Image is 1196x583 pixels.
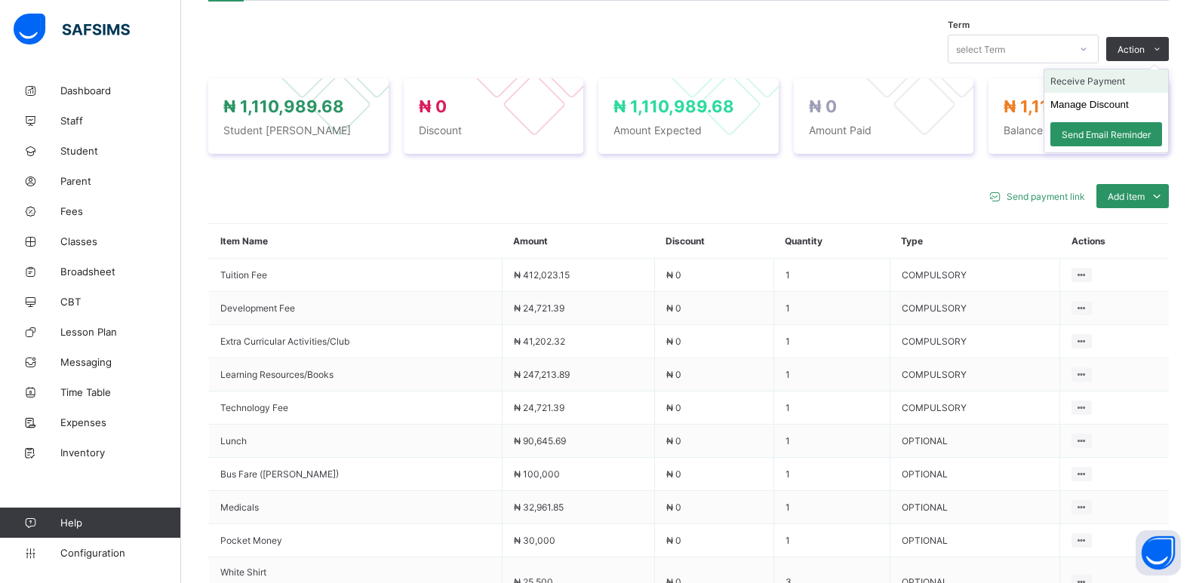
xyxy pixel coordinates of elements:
span: Inventory [60,446,181,459]
span: ₦ 0 [666,502,681,513]
span: Staff [60,115,181,127]
td: OPTIONAL [890,524,1059,557]
span: ₦ 0 [666,269,681,281]
span: Messaging [60,356,181,368]
td: 1 [773,325,890,358]
th: Actions [1060,224,1169,259]
span: Bus Fare ([PERSON_NAME]) [220,468,490,480]
th: Quantity [773,224,890,259]
span: Expenses [60,416,181,428]
td: COMPULSORY [890,325,1059,358]
span: Fees [60,205,181,217]
span: ₦ 0 [666,369,681,380]
span: ₦ 412,023.15 [514,269,570,281]
th: Amount [502,224,654,259]
td: COMPULSORY [890,292,1059,325]
td: 1 [773,391,890,425]
span: ₦ 24,721.39 [514,402,564,413]
th: Discount [654,224,773,259]
span: Action [1118,44,1145,55]
span: Term [948,20,970,30]
button: Manage Discount [1050,99,1129,110]
td: COMPULSORY [890,259,1059,292]
span: ₦ 0 [666,302,681,314]
span: Parent [60,175,181,187]
td: 1 [773,259,890,292]
span: Development Fee [220,302,490,314]
span: Learning Resources/Books [220,369,490,380]
span: Amount Expected [613,124,764,137]
span: Technology Fee [220,402,490,413]
span: CBT [60,296,181,308]
td: 1 [773,524,890,557]
span: ₦ 0 [666,435,681,446]
div: select Term [956,35,1005,63]
span: ₦ 0 [809,97,837,116]
span: Help [60,517,180,529]
td: OPTIONAL [890,458,1059,491]
span: ₦ 90,645.69 [514,435,566,446]
span: Classes [60,235,181,247]
th: Item Name [209,224,503,259]
span: Extra Curricular Activities/Club [220,336,490,347]
span: Broadsheet [60,265,181,278]
span: Medicals [220,502,490,513]
span: ₦ 0 [666,535,681,546]
td: OPTIONAL [890,425,1059,458]
span: ₦ 1,110,989.68 [223,97,344,116]
span: Send Email Reminder [1062,129,1151,140]
span: Amount Paid [809,124,959,137]
span: ₦ 0 [419,97,447,116]
span: ₦ 1,110,989.68 [613,97,734,116]
span: Balance [1004,124,1154,137]
span: Pocket Money [220,535,490,546]
span: ₦ 32,961.85 [514,502,564,513]
span: ₦ 247,213.89 [514,369,570,380]
li: dropdown-list-item-text-0 [1044,69,1168,93]
li: dropdown-list-item-text-1 [1044,93,1168,116]
span: ₦ 0 [666,468,681,480]
span: Lesson Plan [60,326,181,338]
span: White Shirt [220,566,490,578]
td: 1 [773,358,890,391]
td: OPTIONAL [890,491,1059,524]
span: Time Table [60,386,181,398]
span: ₦ 100,000 [514,468,560,480]
span: Lunch [220,435,490,446]
td: COMPULSORY [890,391,1059,425]
td: 1 [773,458,890,491]
span: ₦ 41,202.32 [514,336,565,347]
span: Send payment link [1007,191,1085,202]
span: ₦ 0 [666,402,681,413]
li: dropdown-list-item-text-2 [1044,116,1168,152]
button: Open asap [1136,530,1181,575]
td: 1 [773,425,890,458]
td: 1 [773,292,890,325]
span: ₦ 1,110,989.68 [1004,97,1124,116]
span: Student [60,145,181,157]
span: ₦ 30,000 [514,535,555,546]
span: Discount [419,124,569,137]
span: Student [PERSON_NAME] [223,124,374,137]
span: Dashboard [60,84,181,97]
span: ₦ 0 [666,336,681,347]
span: ₦ 24,721.39 [514,302,564,314]
span: Tuition Fee [220,269,490,281]
td: COMPULSORY [890,358,1059,391]
span: Add item [1108,191,1145,202]
th: Type [890,224,1059,259]
span: Configuration [60,547,180,559]
td: 1 [773,491,890,524]
img: safsims [14,14,130,45]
